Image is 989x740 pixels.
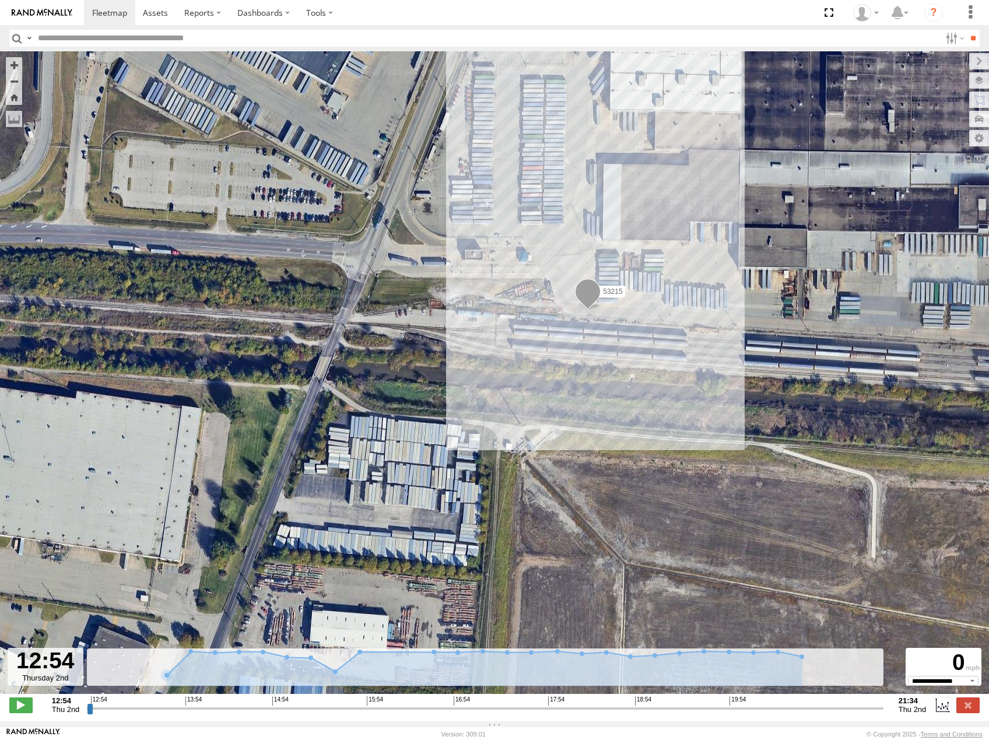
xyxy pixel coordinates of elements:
[367,696,383,706] span: 15:54
[185,696,202,706] span: 13:54
[969,130,989,146] label: Map Settings
[6,111,22,127] label: Measure
[24,30,34,47] label: Search Query
[548,696,564,706] span: 17:54
[867,731,983,738] div: © Copyright 2025 -
[907,650,980,676] div: 0
[921,731,983,738] a: Terms and Conditions
[9,697,33,713] label: Play/Stop
[730,696,746,706] span: 19:54
[899,696,927,705] strong: 21:34
[603,287,622,296] span: 53215
[6,89,22,105] button: Zoom Home
[849,4,883,22] div: Miky Transport
[52,696,80,705] strong: 12:54
[91,696,107,706] span: 12:54
[899,705,927,714] span: Thu 2nd Oct 2025
[956,697,980,713] label: Close
[6,57,22,73] button: Zoom in
[454,696,470,706] span: 16:54
[272,696,289,706] span: 14:54
[6,728,60,740] a: Visit our Website
[924,3,943,22] i: ?
[941,30,966,47] label: Search Filter Options
[52,705,80,714] span: Thu 2nd Oct 2025
[635,696,651,706] span: 18:54
[12,9,72,17] img: rand-logo.svg
[441,731,486,738] div: Version: 309.01
[6,73,22,89] button: Zoom out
